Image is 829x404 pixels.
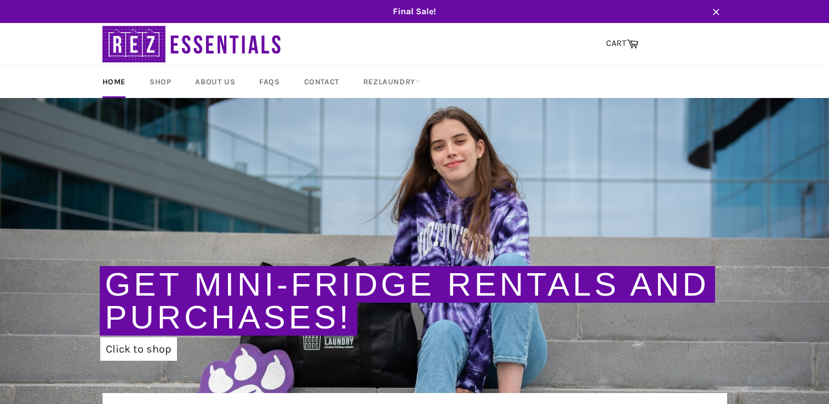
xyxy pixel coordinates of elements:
[92,5,738,18] span: Final Sale!
[102,23,283,65] img: RezEssentials
[184,66,246,98] a: About Us
[100,337,177,361] a: Click to shop
[248,66,290,98] a: FAQs
[139,66,182,98] a: Shop
[352,66,431,98] a: RezLaundry
[601,32,644,55] a: CART
[92,66,136,98] a: Home
[293,66,350,98] a: Contact
[105,266,710,336] a: Get Mini-Fridge Rentals and Purchases!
